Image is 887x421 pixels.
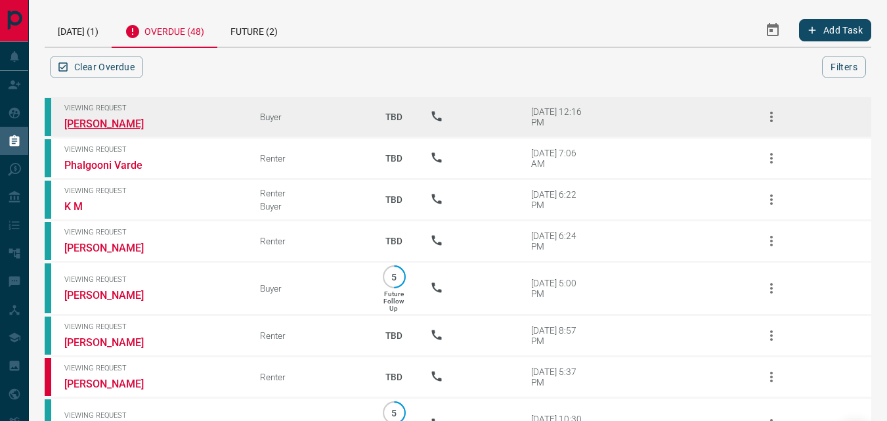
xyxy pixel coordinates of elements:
[64,159,163,171] a: Phalgooni Varde
[389,408,399,418] p: 5
[64,118,163,130] a: [PERSON_NAME]
[50,56,143,78] button: Clear Overdue
[531,148,587,169] div: [DATE] 7:06 AM
[45,263,51,313] div: condos.ca
[757,14,789,46] button: Select Date Range
[389,272,399,282] p: 5
[64,145,240,154] span: Viewing Request
[260,201,358,211] div: Buyer
[45,222,51,260] div: condos.ca
[45,181,51,219] div: condos.ca
[64,242,163,254] a: [PERSON_NAME]
[260,330,358,341] div: Renter
[64,378,163,390] a: [PERSON_NAME]
[531,366,587,388] div: [DATE] 5:37 PM
[531,231,587,252] div: [DATE] 6:24 PM
[260,153,358,164] div: Renter
[378,359,410,395] p: TBD
[260,236,358,246] div: Renter
[383,290,404,312] p: Future Follow Up
[378,141,410,176] p: TBD
[378,223,410,259] p: TBD
[260,112,358,122] div: Buyer
[217,13,291,47] div: Future (2)
[45,98,51,136] div: condos.ca
[64,364,240,372] span: Viewing Request
[64,411,240,420] span: Viewing Request
[112,13,217,48] div: Overdue (48)
[531,325,587,346] div: [DATE] 8:57 PM
[799,19,871,41] button: Add Task
[531,106,587,127] div: [DATE] 12:16 PM
[531,189,587,210] div: [DATE] 6:22 PM
[378,318,410,353] p: TBD
[260,283,358,294] div: Buyer
[822,56,866,78] button: Filters
[64,336,163,349] a: [PERSON_NAME]
[64,187,240,195] span: Viewing Request
[64,228,240,236] span: Viewing Request
[64,322,240,331] span: Viewing Request
[260,188,358,198] div: Renter
[64,275,240,284] span: Viewing Request
[64,289,163,301] a: [PERSON_NAME]
[45,317,51,355] div: condos.ca
[260,372,358,382] div: Renter
[45,139,51,177] div: condos.ca
[64,200,163,213] a: K M
[64,104,240,112] span: Viewing Request
[45,13,112,47] div: [DATE] (1)
[45,358,51,396] div: property.ca
[378,182,410,217] p: TBD
[531,278,587,299] div: [DATE] 5:00 PM
[378,99,410,135] p: TBD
